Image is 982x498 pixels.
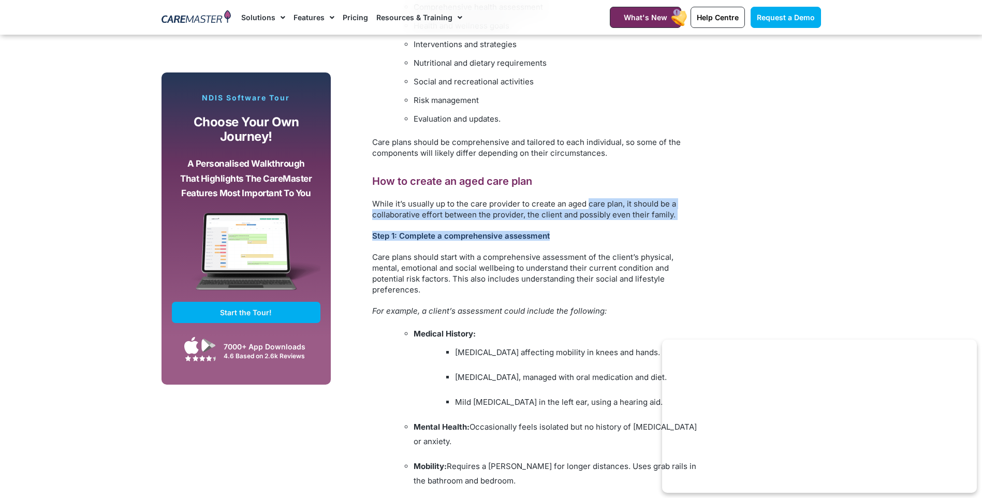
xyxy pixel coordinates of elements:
[180,156,313,201] p: A personalised walkthrough that highlights the CareMaster features most important to you
[372,231,698,241] h3: Step 1: Complete a comprehensive assessment
[184,336,199,354] img: Apple App Store Icon
[372,252,698,295] p: Care plans should start with a comprehensive assessment of the client’s physical, mental, emotion...
[757,13,815,22] span: Request a Demo
[414,329,476,339] strong: Medical History:
[201,338,216,353] img: Google Play App Icon
[372,198,698,220] p: While it’s usually up to the care provider to create an aged care plan, it should be a collaborat...
[414,112,698,126] li: Evaluation and updates.
[691,7,745,28] a: Help Centre
[662,340,977,493] iframe: Popup CTA
[372,174,698,188] h2: How to create an aged care plan
[414,420,698,449] li: Occasionally feels isolated but no history of [MEDICAL_DATA] or anxiety.
[455,395,698,409] li: Mild [MEDICAL_DATA] in the left ear, using a hearing aid.
[414,461,447,471] strong: Mobility:
[455,370,698,385] li: [MEDICAL_DATA], managed with oral medication and diet.
[414,422,470,432] strong: Mental Health:
[414,75,698,89] li: Social and recreational activities
[224,352,315,360] div: 4.6 Based on 2.6k Reviews
[610,7,681,28] a: What's New
[224,341,315,352] div: 7000+ App Downloads
[624,13,667,22] span: What's New
[697,13,739,22] span: Help Centre
[455,345,698,360] li: [MEDICAL_DATA] affecting mobility in knees and hands.
[414,37,698,52] li: Interventions and strategies
[172,213,321,302] img: CareMaster Software Mockup on Screen
[372,137,698,158] p: Care plans should be comprehensive and tailored to each individual, so some of the components wil...
[414,459,698,488] li: Requires a [PERSON_NAME] for longer distances. Uses grab rails in the bathroom and bedroom.
[372,306,607,316] i: For example, a client’s assessment could include the following:
[172,302,321,323] a: Start the Tour!
[751,7,821,28] a: Request a Demo
[414,56,698,70] li: Nutritional and dietary requirements
[162,10,231,25] img: CareMaster Logo
[220,308,272,317] span: Start the Tour!
[180,115,313,144] p: Choose your own journey!
[414,93,698,108] li: Risk management
[185,355,216,361] img: Google Play Store App Review Stars
[172,93,321,102] p: NDIS Software Tour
